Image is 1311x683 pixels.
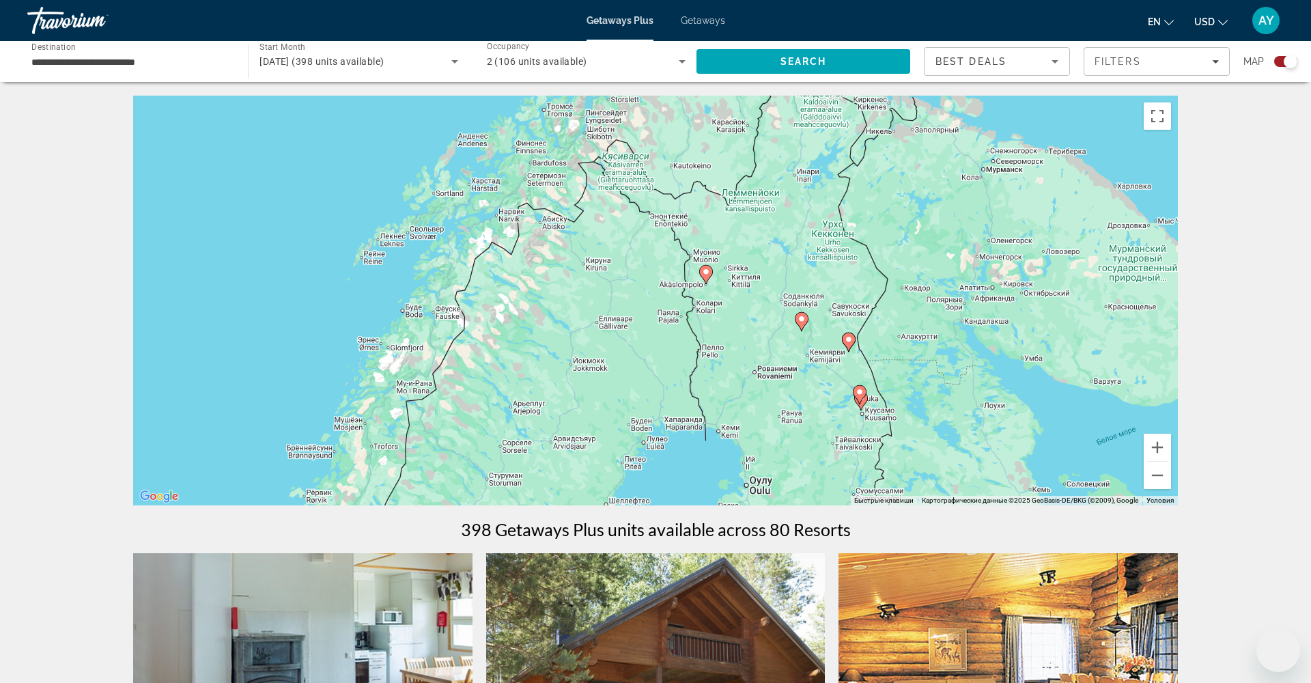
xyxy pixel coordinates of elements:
span: USD [1194,16,1215,27]
input: Select destination [31,54,230,70]
mat-select: Sort by [935,53,1058,70]
button: Увеличить [1144,434,1171,461]
button: Search [696,49,910,74]
button: Change language [1148,12,1174,31]
img: Google [137,488,182,505]
span: Start Month [259,42,305,52]
iframe: Кнопка запуска окна обмена сообщениями [1256,628,1300,672]
button: Уменьшить [1144,462,1171,489]
button: User Menu [1248,6,1284,35]
a: Открыть эту область в Google Картах (в новом окне) [137,488,182,505]
h1: 398 Getaways Plus units available across 80 Resorts [461,519,851,540]
a: Travorium [27,3,164,38]
a: Getaways Plus [587,15,653,26]
span: Map [1243,52,1264,71]
a: Условия (ссылка откроется в новой вкладке) [1146,497,1174,504]
span: Filters [1095,56,1141,67]
span: Search [780,56,827,67]
span: AY [1258,14,1274,27]
button: Быстрые клавиши [854,496,914,505]
a: Getaways [681,15,725,26]
button: Filters [1084,47,1230,76]
span: [DATE] (398 units available) [259,56,384,67]
span: en [1148,16,1161,27]
span: Destination [31,42,76,51]
span: Картографические данные ©2025 GeoBasis-DE/BKG (©2009), Google [922,497,1138,504]
button: Включить полноэкранный режим [1144,102,1171,130]
span: 2 (106 units available) [487,56,587,67]
span: Best Deals [935,56,1006,67]
span: Occupancy [487,42,530,52]
button: Change currency [1194,12,1228,31]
